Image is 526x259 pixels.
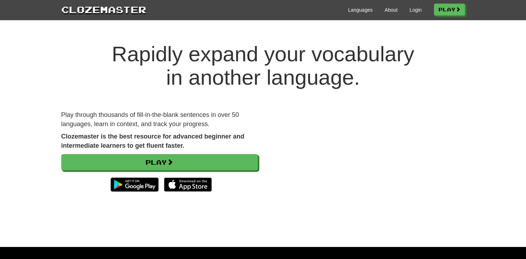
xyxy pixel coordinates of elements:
[107,174,162,195] img: Get it on Google Play
[61,133,244,149] strong: Clozemaster is the best resource for advanced beginner and intermediate learners to get fluent fa...
[348,6,373,13] a: Languages
[61,154,258,170] a: Play
[385,6,398,13] a: About
[434,4,465,16] a: Play
[164,178,212,192] img: Download_on_the_App_Store_Badge_US-UK_135x40-25178aeef6eb6b83b96f5f2d004eda3bffbb37122de64afbaef7...
[61,111,258,129] p: Play through thousands of fill-in-the-blank sentences in over 50 languages, learn in context, and...
[409,6,422,13] a: Login
[61,3,146,16] a: Clozemaster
